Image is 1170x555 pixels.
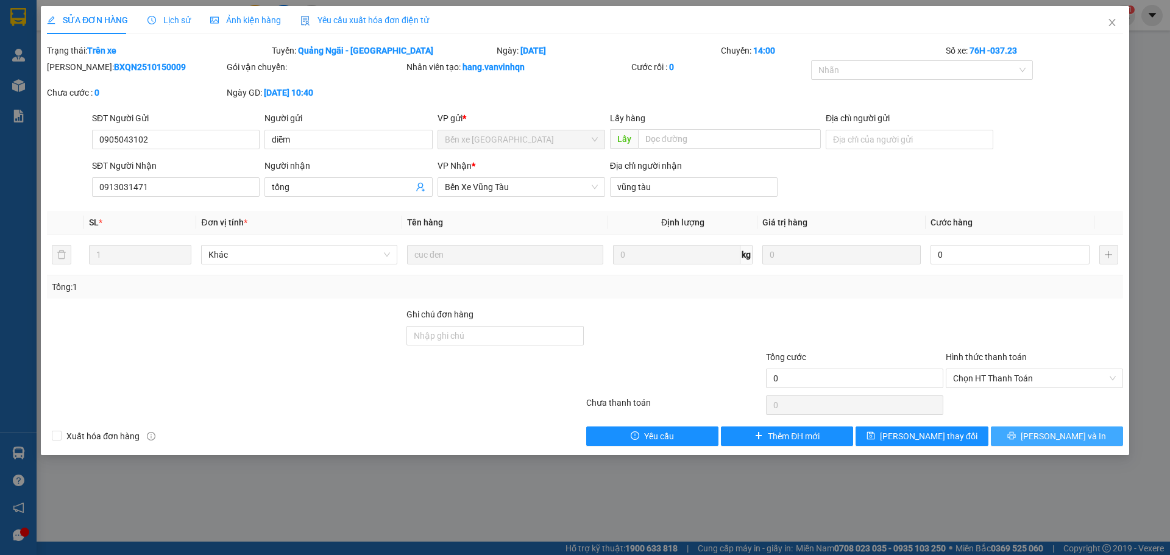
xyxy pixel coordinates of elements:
[463,62,525,72] b: hang.vanvinhqn
[147,15,191,25] span: Lịch sử
[754,431,763,441] span: plus
[826,130,993,149] input: Địa chỉ của người gửi
[407,217,443,227] span: Tên hàng
[201,217,247,227] span: Đơn vị tính
[762,245,921,264] input: 0
[610,177,778,197] input: Địa chỉ của người nhận
[52,245,71,264] button: delete
[264,111,432,125] div: Người gửi
[766,352,806,362] span: Tổng cước
[586,426,718,446] button: exclamation-circleYêu cầu
[47,60,224,74] div: [PERSON_NAME]:
[147,432,155,440] span: info-circle
[52,280,452,294] div: Tổng: 1
[867,431,875,441] span: save
[740,245,753,264] span: kg
[264,159,432,172] div: Người nhận
[826,111,993,125] div: Địa chỉ người gửi
[953,369,1116,387] span: Chọn HT Thanh Toán
[720,44,945,57] div: Chuyến:
[406,309,473,319] label: Ghi chú đơn hàng
[768,430,820,443] span: Thêm ĐH mới
[644,430,674,443] span: Yêu cầu
[47,16,55,24] span: edit
[946,352,1027,362] label: Hình thức thanh toán
[762,217,807,227] span: Giá trị hàng
[438,161,472,171] span: VP Nhận
[210,15,281,25] span: Ảnh kiện hàng
[585,396,765,417] div: Chưa thanh toán
[856,426,988,446] button: save[PERSON_NAME] thay đổi
[991,426,1123,446] button: printer[PERSON_NAME] và In
[89,217,99,227] span: SL
[610,159,778,172] div: Địa chỉ người nhận
[300,15,429,25] span: Yêu cầu xuất hóa đơn điện tử
[610,129,638,149] span: Lấy
[227,60,404,74] div: Gói vận chuyển:
[610,113,645,123] span: Lấy hàng
[1095,6,1129,40] button: Close
[945,44,1124,57] div: Số xe:
[416,182,425,192] span: user-add
[227,86,404,99] div: Ngày GD:
[631,60,809,74] div: Cước rồi :
[92,159,260,172] div: SĐT Người Nhận
[62,430,144,443] span: Xuất hóa đơn hàng
[147,16,156,24] span: clock-circle
[1107,18,1117,27] span: close
[94,88,99,97] b: 0
[114,62,186,72] b: BXQN2510150009
[92,111,260,125] div: SĐT Người Gửi
[208,246,390,264] span: Khác
[407,245,603,264] input: VD: Bàn, Ghế
[406,60,629,74] div: Nhân viên tạo:
[47,86,224,99] div: Chưa cước :
[661,217,704,227] span: Định lượng
[638,129,821,149] input: Dọc đường
[753,46,775,55] b: 14:00
[46,44,271,57] div: Trạng thái:
[406,326,584,345] input: Ghi chú đơn hàng
[1007,431,1016,441] span: printer
[970,46,1017,55] b: 76H -037.23
[271,44,495,57] div: Tuyến:
[669,62,674,72] b: 0
[438,111,605,125] div: VP gửi
[47,15,128,25] span: SỬA ĐƠN HÀNG
[880,430,977,443] span: [PERSON_NAME] thay đổi
[210,16,219,24] span: picture
[87,46,116,55] b: Trên xe
[931,217,973,227] span: Cước hàng
[721,426,853,446] button: plusThêm ĐH mới
[520,46,546,55] b: [DATE]
[445,130,598,149] span: Bến xe Quảng Ngãi
[445,178,598,196] span: Bến Xe Vũng Tàu
[631,431,639,441] span: exclamation-circle
[495,44,720,57] div: Ngày:
[1021,430,1106,443] span: [PERSON_NAME] và In
[300,16,310,26] img: icon
[298,46,433,55] b: Quảng Ngãi - [GEOGRAPHIC_DATA]
[1099,245,1118,264] button: plus
[264,88,313,97] b: [DATE] 10:40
